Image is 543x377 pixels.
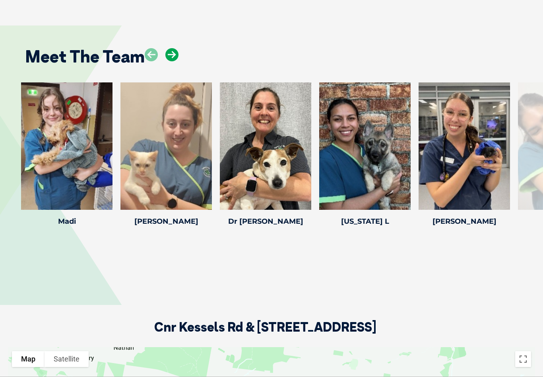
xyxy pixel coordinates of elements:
h4: [US_STATE] L [319,218,411,225]
button: Show satellite imagery [45,351,89,367]
h4: Dr [PERSON_NAME] [220,218,311,225]
button: Show street map [12,351,45,367]
button: Toggle fullscreen view [515,351,531,367]
h4: Madi [21,218,112,225]
h2: Cnr Kessels Rd & [STREET_ADDRESS] [154,320,376,347]
h2: Meet The Team [25,48,145,65]
h4: [PERSON_NAME] [419,218,510,225]
h4: [PERSON_NAME] [120,218,212,225]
